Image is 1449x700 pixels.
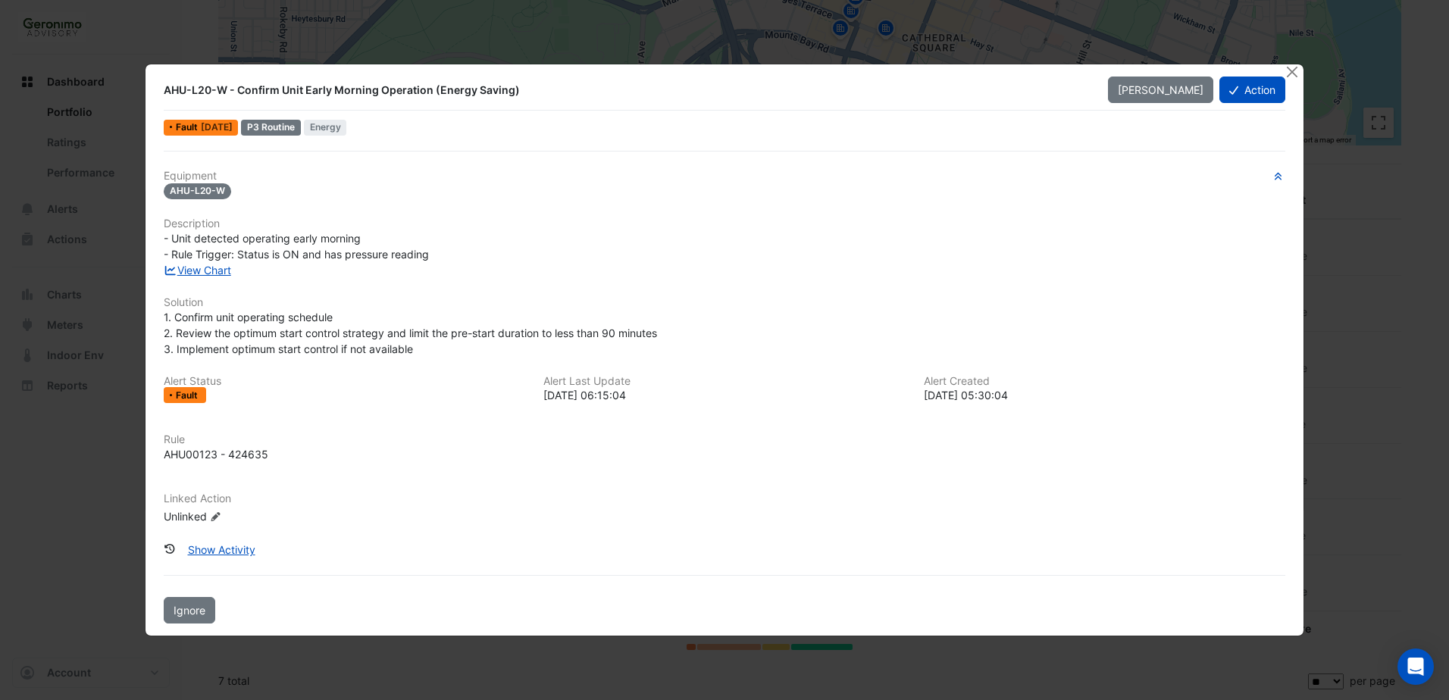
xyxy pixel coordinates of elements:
div: [DATE] 05:30:04 [924,387,1285,403]
button: Close [1285,64,1300,80]
button: Show Activity [178,536,265,563]
button: Ignore [164,597,215,623]
span: [PERSON_NAME] [1118,83,1203,96]
div: Unlinked [164,508,346,524]
h6: Rule [164,433,1285,446]
a: View Chart [164,264,231,277]
h6: Description [164,217,1285,230]
h6: Equipment [164,170,1285,183]
span: Energy [304,120,347,136]
span: Fault [176,123,201,132]
button: [PERSON_NAME] [1108,77,1213,103]
h6: Linked Action [164,492,1285,505]
span: Thu 30-Mar-2023 06:15 AWST [201,121,233,133]
div: P3 Routine [241,120,301,136]
h6: Solution [164,296,1285,309]
span: AHU-L20-W [164,183,231,199]
h6: Alert Status [164,375,525,388]
div: [DATE] 06:15:04 [543,387,905,403]
fa-icon: Edit Linked Action [210,511,221,523]
button: Action [1219,77,1285,103]
h6: Alert Created [924,375,1285,388]
h6: Alert Last Update [543,375,905,388]
span: - Unit detected operating early morning - Rule Trigger: Status is ON and has pressure reading [164,232,429,261]
div: AHU-L20-W - Confirm Unit Early Morning Operation (Energy Saving) [164,83,1089,98]
div: AHU00123 - 424635 [164,446,268,462]
span: Fault [176,391,201,400]
span: 1. Confirm unit operating schedule 2. Review the optimum start control strategy and limit the pre... [164,311,657,355]
div: Open Intercom Messenger [1397,648,1434,685]
span: Ignore [174,604,205,617]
